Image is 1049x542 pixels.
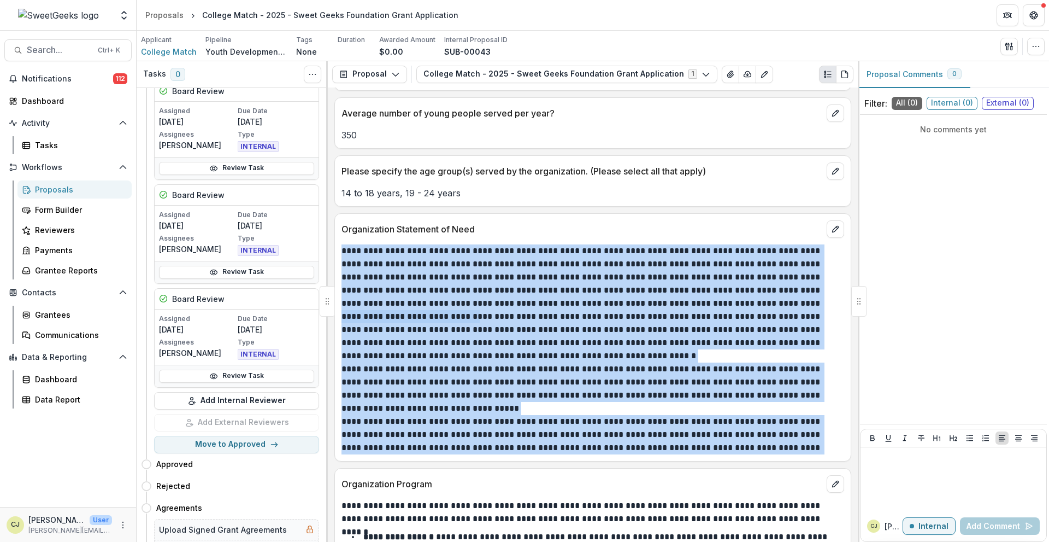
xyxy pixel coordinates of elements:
p: [DATE] [159,220,235,231]
p: Assigned [159,106,235,116]
div: Proposals [145,9,184,21]
a: College Match [141,46,197,57]
button: Bullet List [963,432,976,445]
span: Contacts [22,288,114,298]
button: edit [827,104,844,122]
p: [DATE] [238,324,314,335]
button: Add Comment [960,517,1040,535]
div: Communications [35,329,123,341]
img: SweetGeeks logo [18,9,99,22]
button: Add Internal Reviewer [154,392,319,410]
h4: Approved [156,458,193,470]
a: Dashboard [17,370,132,388]
span: Workflows [22,163,114,172]
button: Ordered List [979,432,992,445]
button: Align Left [995,432,1009,445]
p: SUB-00043 [444,46,491,57]
p: Due Date [238,314,314,324]
div: Connor Jones [11,521,20,528]
p: Assignees [159,130,235,139]
p: Youth Development General Operating [205,46,287,57]
a: Review Task [159,162,314,175]
span: 112 [113,73,127,84]
a: Grantees [17,306,132,324]
h4: Rejected [156,480,190,492]
button: Notifications112 [4,70,132,88]
p: Awarded Amount [379,35,435,45]
a: Tasks [17,136,132,154]
p: [PERSON_NAME] [159,347,235,359]
a: Proposals [141,7,188,23]
button: Edit as form [756,66,773,83]
button: Align Right [1028,432,1041,445]
span: Internal ( 0 ) [927,97,977,110]
div: Proposals [35,184,123,195]
p: [DATE] [159,324,235,335]
p: [PERSON_NAME] [159,139,235,151]
p: $0.00 [379,46,403,57]
div: Reviewers [35,224,123,236]
button: Underline [882,432,895,445]
span: INTERNAL [238,349,279,360]
button: Plaintext view [819,66,836,83]
div: Dashboard [35,374,123,385]
div: Form Builder [35,204,123,215]
p: Internal [918,522,948,531]
a: Data Report [17,391,132,409]
button: Bold [866,432,879,445]
button: Search... [4,39,132,61]
span: External ( 0 ) [982,97,1034,110]
div: College Match - 2025 - Sweet Geeks Foundation Grant Application [202,9,458,21]
p: 350 [341,129,844,142]
span: Notifications [22,74,113,84]
h5: Board Review [172,85,225,97]
p: Type [238,130,314,139]
span: Data & Reporting [22,353,114,362]
p: Average number of young people served per year? [341,107,822,120]
button: Italicize [898,432,911,445]
p: Pipeline [205,35,232,45]
p: No comments yet [864,124,1042,135]
p: Duration [338,35,365,45]
button: Open entity switcher [116,4,132,26]
p: Due Date [238,106,314,116]
h3: Tasks [143,69,166,79]
span: 0 [170,68,185,81]
button: edit [827,475,844,493]
button: Proposal [332,66,407,83]
p: None [296,46,317,57]
a: Form Builder [17,201,132,219]
h5: Board Review [172,189,225,201]
a: Grantee Reports [17,261,132,279]
p: Assignees [159,337,235,347]
button: PDF view [836,66,853,83]
a: Reviewers [17,221,132,239]
span: INTERNAL [238,141,279,152]
a: Review Task [159,370,314,383]
p: Type [238,337,314,347]
button: Get Help [1023,4,1045,26]
div: Connor Jones [870,523,877,529]
a: Communications [17,326,132,344]
p: Filter: [864,97,887,110]
p: Organization Statement of Need [341,223,822,236]
button: edit [827,220,844,238]
h4: Agreements [156,502,202,514]
button: Open Contacts [4,284,132,301]
p: User [90,515,112,525]
button: Heading 2 [947,432,960,445]
p: Assignees [159,234,235,243]
button: Add External Reviewers [154,414,319,432]
span: INTERNAL [238,245,279,256]
button: Open Activity [4,114,132,132]
button: Move to Approved [154,436,319,453]
a: Proposals [17,180,132,199]
span: Activity [22,119,114,128]
h5: Upload Signed Grant Agreements [159,524,287,535]
button: College Match - 2025 - Sweet Geeks Foundation Grant Application1 [416,66,717,83]
button: Strike [915,432,928,445]
p: Assigned [159,314,235,324]
h5: Board Review [172,293,225,305]
p: 14 to 18 years, 19 - 24 years [341,187,844,200]
button: Heading 1 [930,432,944,445]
